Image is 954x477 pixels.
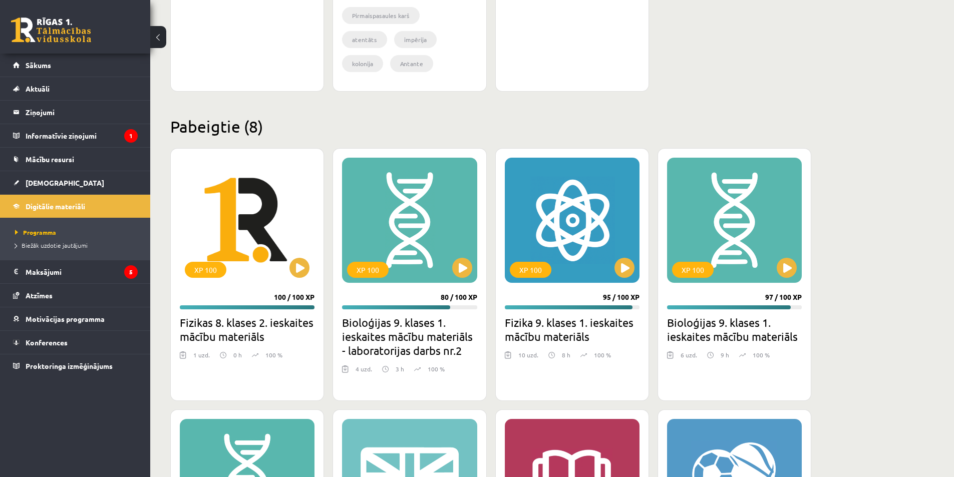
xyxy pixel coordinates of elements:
[26,202,85,211] span: Digitālie materiāli
[193,350,210,365] div: 1 uzd.
[233,350,242,359] p: 0 h
[124,265,138,279] i: 5
[26,338,68,347] span: Konferences
[26,291,53,300] span: Atzīmes
[667,315,802,343] h2: Bioloģijas 9. klases 1. ieskaites mācību materiāls
[26,260,138,283] legend: Maksājumi
[170,117,811,136] h2: Pabeigtie (8)
[26,361,113,370] span: Proktoringa izmēģinājums
[13,331,138,354] a: Konferences
[505,315,640,343] h2: Fizika 9. klases 1. ieskaites mācību materiāls
[753,350,770,359] p: 100 %
[681,350,697,365] div: 6 uzd.
[15,241,140,250] a: Biežāk uzdotie jautājumi
[13,124,138,147] a: Informatīvie ziņojumi1
[13,101,138,124] a: Ziņojumi
[347,262,389,278] div: XP 100
[13,284,138,307] a: Atzīmes
[15,228,56,236] span: Programma
[26,101,138,124] legend: Ziņojumi
[342,55,383,72] li: kolonija
[510,262,551,278] div: XP 100
[13,77,138,100] a: Aktuāli
[13,354,138,377] a: Proktoringa izmēģinājums
[13,171,138,194] a: [DEMOGRAPHIC_DATA]
[15,228,140,237] a: Programma
[356,364,372,379] div: 4 uzd.
[342,315,477,357] h2: Bioloģijas 9. klases 1. ieskaites mācību materiāls - laboratorijas darbs nr.2
[185,262,226,278] div: XP 100
[124,129,138,143] i: 1
[26,61,51,70] span: Sākums
[180,315,314,343] h2: Fizikas 8. klases 2. ieskaites mācību materiāls
[26,178,104,187] span: [DEMOGRAPHIC_DATA]
[13,260,138,283] a: Maksājumi5
[13,195,138,218] a: Digitālie materiāli
[13,148,138,171] a: Mācību resursi
[13,307,138,330] a: Motivācijas programma
[562,350,570,359] p: 8 h
[26,314,105,323] span: Motivācijas programma
[26,155,74,164] span: Mācību resursi
[15,241,88,249] span: Biežāk uzdotie jautājumi
[11,18,91,43] a: Rīgas 1. Tālmācības vidusskola
[594,350,611,359] p: 100 %
[26,124,138,147] legend: Informatīvie ziņojumi
[396,364,404,373] p: 3 h
[13,54,138,77] a: Sākums
[265,350,282,359] p: 100 %
[342,31,387,48] li: atentāts
[394,31,437,48] li: impērija
[428,364,445,373] p: 100 %
[672,262,714,278] div: XP 100
[342,7,420,24] li: Pirmaispasaules karš
[721,350,729,359] p: 9 h
[390,55,433,72] li: Antante
[26,84,50,93] span: Aktuāli
[518,350,538,365] div: 10 uzd.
